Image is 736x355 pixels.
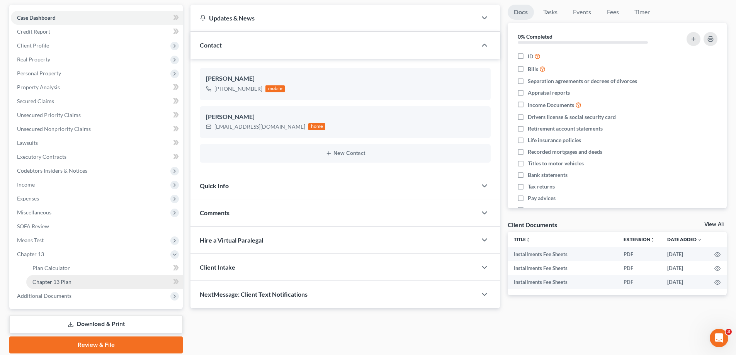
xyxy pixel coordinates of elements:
[661,247,708,261] td: [DATE]
[528,160,584,167] span: Titles to motor vehicles
[17,223,49,229] span: SOFA Review
[710,329,728,347] iframe: Intercom live chat
[17,28,50,35] span: Credit Report
[11,94,183,108] a: Secured Claims
[200,290,308,298] span: NextMessage: Client Text Notifications
[206,74,484,83] div: [PERSON_NAME]
[26,275,183,289] a: Chapter 13 Plan
[508,261,617,275] td: Installments Fee Sheets
[11,150,183,164] a: Executory Contracts
[9,336,183,353] a: Review & File
[11,80,183,94] a: Property Analysis
[17,237,44,243] span: Means Test
[661,275,708,289] td: [DATE]
[17,292,71,299] span: Additional Documents
[11,108,183,122] a: Unsecured Priority Claims
[537,5,564,20] a: Tasks
[726,329,732,335] span: 3
[528,183,555,190] span: Tax returns
[17,139,38,146] span: Lawsuits
[650,238,655,242] i: unfold_more
[17,153,66,160] span: Executory Contracts
[508,5,534,20] a: Docs
[514,236,530,242] a: Titleunfold_more
[32,265,70,271] span: Plan Calculator
[528,194,556,202] span: Pay advices
[26,261,183,275] a: Plan Calculator
[518,33,552,40] strong: 0% Completed
[526,238,530,242] i: unfold_more
[628,5,656,20] a: Timer
[265,85,285,92] div: mobile
[17,98,54,104] span: Secured Claims
[17,126,91,132] span: Unsecured Nonpriority Claims
[528,171,568,179] span: Bank statements
[528,101,574,109] span: Income Documents
[704,222,724,227] a: View All
[17,84,60,90] span: Property Analysis
[17,181,35,188] span: Income
[17,70,61,76] span: Personal Property
[200,236,263,244] span: Hire a Virtual Paralegal
[200,14,467,22] div: Updates & News
[17,251,44,257] span: Chapter 13
[17,195,39,202] span: Expenses
[528,206,597,214] span: Credit Counseling Certificate
[624,236,655,242] a: Extensionunfold_more
[200,209,229,216] span: Comments
[697,238,702,242] i: expand_more
[528,77,637,85] span: Separation agreements or decrees of divorces
[661,261,708,275] td: [DATE]
[508,221,557,229] div: Client Documents
[617,275,661,289] td: PDF
[528,125,603,132] span: Retirement account statements
[11,122,183,136] a: Unsecured Nonpriority Claims
[528,113,616,121] span: Drivers license & social security card
[17,42,49,49] span: Client Profile
[11,219,183,233] a: SOFA Review
[32,279,71,285] span: Chapter 13 Plan
[17,167,87,174] span: Codebtors Insiders & Notices
[308,123,325,130] div: home
[528,53,533,60] span: ID
[200,263,235,271] span: Client Intake
[17,14,56,21] span: Case Dashboard
[11,11,183,25] a: Case Dashboard
[617,247,661,261] td: PDF
[528,65,538,73] span: Bills
[528,136,581,144] span: Life insurance policies
[17,209,51,216] span: Miscellaneous
[508,275,617,289] td: Installments Fee Sheets
[528,89,570,97] span: Appraisal reports
[17,112,81,118] span: Unsecured Priority Claims
[567,5,597,20] a: Events
[508,247,617,261] td: Installments Fee Sheets
[528,148,602,156] span: Recorded mortgages and deeds
[11,136,183,150] a: Lawsuits
[617,261,661,275] td: PDF
[206,112,484,122] div: [PERSON_NAME]
[9,315,183,333] a: Download & Print
[206,150,484,156] button: New Contact
[667,236,702,242] a: Date Added expand_more
[17,56,50,63] span: Real Property
[214,85,262,93] div: [PHONE_NUMBER]
[11,25,183,39] a: Credit Report
[214,123,305,131] div: [EMAIL_ADDRESS][DOMAIN_NAME]
[200,41,222,49] span: Contact
[200,182,229,189] span: Quick Info
[600,5,625,20] a: Fees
